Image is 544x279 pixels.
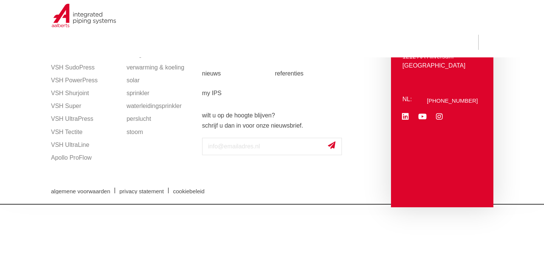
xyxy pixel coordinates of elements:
a: waterleidingsprinkler [127,100,195,113]
a: VSH UltraLine [51,139,119,151]
span: meer info [389,16,418,22]
a: VSH SudoPress [51,61,119,74]
a: markten [238,28,258,57]
img: send.svg [328,141,335,149]
a: algemene voorwaarden [45,188,116,194]
span: NIEUW: myIPS is beschikbaar [263,15,365,23]
a: sluiten [454,16,485,23]
input: info@emailadres.nl [202,138,342,155]
a: [PHONE_NUMBER] [427,98,478,103]
span: cookiebeleid [173,188,204,194]
a: stoom [127,126,195,139]
iframe: reCAPTCHA [202,161,317,191]
a: solar [127,74,195,87]
a: verwarming & koeling [127,61,195,74]
nav: Menu [198,28,422,57]
strong: schrijf u dan in voor onze nieuwsbrief. [202,122,303,129]
a: downloads [323,28,350,57]
a: cookiebeleid [167,188,210,194]
a: referenties [275,64,348,83]
a: VSH UltraPress [51,113,119,125]
a: VSH Tectite [51,126,119,139]
strong: wilt u op de hoogte blijven? [202,112,275,119]
a: producten [198,28,223,57]
span: privacy statement [119,188,164,194]
a: meer info [389,16,430,23]
a: services [365,28,385,57]
span: sluiten [454,16,473,22]
a: toepassingen [274,28,307,57]
a: perslucht [127,113,195,125]
a: VSH Super [51,100,119,113]
a: privacy statement [114,188,169,194]
a: Apollo ProFlow [51,151,119,164]
span: algemene voorwaarden [51,188,110,194]
a: nieuws [202,64,275,83]
nav: Menu [202,25,388,103]
a: my IPS [202,83,275,103]
p: NL: [402,95,414,104]
a: over ons [400,28,422,57]
a: VSH PowerPress [51,74,119,87]
a: sprinkler [127,87,195,100]
a: VSH Shurjoint [51,87,119,100]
